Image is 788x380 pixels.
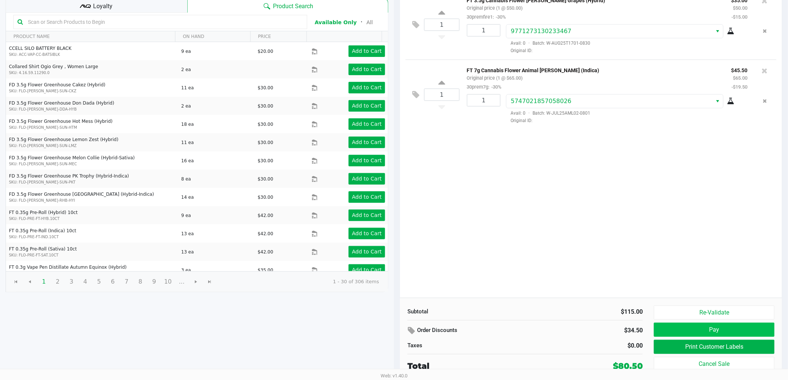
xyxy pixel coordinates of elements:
[161,275,175,289] span: Page 10
[531,341,643,350] div: $0.00
[6,31,175,42] th: PRODUCT NAME
[6,243,178,261] td: FT 0.35g Pre-Roll (Sativa) 10ct
[526,111,533,116] span: ·
[203,275,217,289] span: Go to the last page
[78,275,92,289] span: Page 4
[258,122,273,127] span: $30.00
[9,161,175,167] p: SKU: FLO-[PERSON_NAME]-SUN-MEC
[654,357,775,371] button: Cancel Sale
[352,212,382,218] app-button-loader: Add to Cart
[178,79,254,97] td: 11 ea
[731,66,748,73] p: $45.50
[258,176,273,182] span: $30.00
[352,48,382,54] app-button-loader: Add to Cart
[467,84,502,90] small: 30prem7g:
[178,224,254,243] td: 13 ea
[9,70,175,76] p: SKU: 4.16.59.11290.0
[25,16,303,28] input: Scan or Search Products to Begin
[494,14,506,20] span: -30%
[92,275,106,289] span: Page 5
[349,264,385,276] button: Add to Cart
[349,100,385,112] button: Add to Cart
[352,103,382,109] app-button-loader: Add to Cart
[506,47,748,54] span: Original ID:
[654,306,775,320] button: Re-Validate
[9,179,175,185] p: SKU: FLO-[PERSON_NAME]-SUN-PKT
[349,191,385,203] button: Add to Cart
[9,275,23,289] span: Go to the first page
[189,275,203,289] span: Go to the next page
[9,216,175,221] p: SKU: FLO-PRE-FT-HYB.10CT
[9,234,175,240] p: SKU: FLO-PRE-FT-IND.10CT
[133,275,147,289] span: Page 8
[9,52,175,57] p: SKU: ACC-VAP-CC-BATSIBLK
[258,103,273,109] span: $30.00
[349,246,385,258] button: Add to Cart
[760,94,770,108] button: Remove the package from the orderLine
[531,307,643,316] div: $115.00
[511,98,572,105] span: 5747021857058026
[732,14,748,20] small: -$15.00
[6,97,178,115] td: FD 3.5g Flower Greenhouse Don Dada (Hybrid)
[352,249,382,255] app-button-loader: Add to Cart
[352,267,382,273] app-button-loader: Add to Cart
[407,324,561,338] div: Order Discounts
[467,75,523,81] small: Original price (1 @ $65.00)
[526,41,533,46] span: ·
[9,106,175,112] p: SKU: FLO-[PERSON_NAME]-DDA-HYB
[349,210,385,221] button: Add to Cart
[6,42,178,60] td: CCELL SILO BATTERY BLACK
[352,121,382,127] app-button-loader: Add to Cart
[258,85,273,90] span: $30.00
[258,268,273,273] span: $35.00
[467,14,506,20] small: 30premfire1:
[349,118,385,130] button: Add to Cart
[273,2,314,11] span: Product Search
[9,88,175,94] p: SKU: FLO-[PERSON_NAME]-SUN-CKZ
[366,19,373,26] button: All
[407,341,519,350] div: Taxes
[572,324,643,337] div: $34.50
[178,97,254,115] td: 2 ea
[511,28,572,35] span: 9771273130233467
[258,231,273,236] span: $42.00
[250,31,306,42] th: PRICE
[733,5,748,11] small: $50.00
[6,115,178,133] td: FD 3.5g Flower Greenhouse Hot Mess (Hybrid)
[6,31,388,271] div: Data table
[178,60,254,79] td: 2 ea
[407,307,519,316] div: Subtotal
[349,82,385,93] button: Add to Cart
[349,137,385,148] button: Add to Cart
[467,66,720,73] p: FT 7g Cannabis Flower Animal [PERSON_NAME] (Indica)
[506,111,591,116] span: Avail: 0 Batch: W-JUL25AML02-0801
[258,49,273,54] span: $20.00
[258,213,273,218] span: $42.00
[178,188,254,206] td: 14 ea
[654,340,775,354] button: Print Customer Labels
[654,323,775,337] button: Pay
[381,373,407,379] span: Web: v1.40.0
[6,206,178,224] td: FT 0.35g Pre-Roll (Hybrid) 10ct
[6,60,178,79] td: Collared Shirt Ogio Grey , Women Large
[349,228,385,239] button: Add to Cart
[407,360,557,372] div: Total
[6,133,178,151] td: FD 3.5g Flower Greenhouse Lemon Zest (Hybrid)
[357,19,366,26] span: ᛫
[6,188,178,206] td: FD 3.5g Flower Greenhouse [GEOGRAPHIC_DATA] (Hybrid-Indica)
[467,5,523,11] small: Original price (1 @ $50.00)
[352,139,382,145] app-button-loader: Add to Cart
[9,125,175,130] p: SKU: FLO-[PERSON_NAME]-SUN-HTM
[147,275,161,289] span: Page 9
[258,195,273,200] span: $30.00
[9,271,175,276] p: SKU: BAP-DP-FT-AEQ
[9,198,175,203] p: SKU: FLO-[PERSON_NAME]-RHB-HYI
[258,249,273,255] span: $42.00
[712,25,723,38] button: Select
[178,243,254,261] td: 13 ea
[6,151,178,170] td: FD 3.5g Flower Greenhouse Melon Collie (Hybrid-Sativa)
[178,261,254,279] td: 3 ea
[6,224,178,243] td: FT 0.35g Pre-Roll (Indica) 10ct
[6,79,178,97] td: FD 3.5g Flower Greenhouse Cakez (Hybrid)
[490,84,502,90] span: -30%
